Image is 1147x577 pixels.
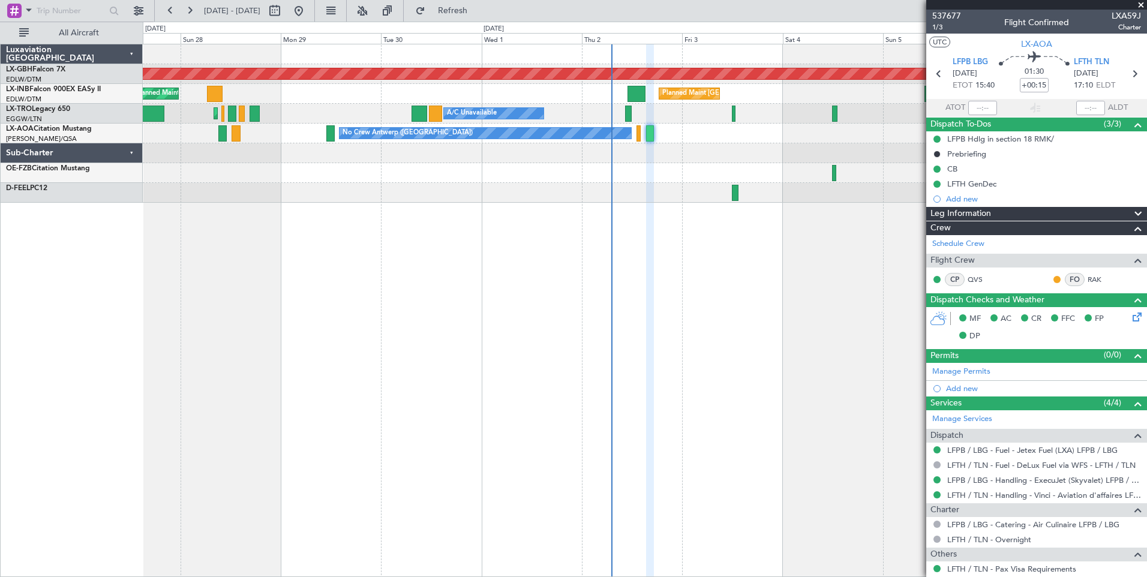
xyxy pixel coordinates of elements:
[181,33,281,44] div: Sun 28
[1095,313,1104,325] span: FP
[6,115,42,124] a: EGGW/LTN
[482,33,582,44] div: Wed 1
[945,273,965,286] div: CP
[1108,102,1128,114] span: ALDT
[6,165,32,172] span: OE-FZB
[929,37,950,47] button: UTC
[947,179,996,189] div: LFTH GenDec
[969,313,981,325] span: MF
[1074,80,1093,92] span: 17:10
[947,445,1118,455] a: LFPB / LBG - Fuel - Jetex Fuel (LXA) LFPB / LBG
[6,106,32,113] span: LX-TRO
[1112,22,1141,32] span: Charter
[1112,10,1141,22] span: LXA59J
[946,194,1141,204] div: Add new
[1088,274,1115,285] a: RAK
[662,85,777,103] div: Planned Maint [GEOGRAPHIC_DATA]
[6,86,29,93] span: LX-INB
[13,23,130,43] button: All Aircraft
[975,80,995,92] span: 15:40
[947,134,1054,144] div: LFPB Hdlg in section 18 RMK/
[932,22,961,32] span: 1/3
[930,221,951,235] span: Crew
[930,503,959,517] span: Charter
[1104,396,1121,409] span: (4/4)
[1001,313,1011,325] span: AC
[930,118,991,131] span: Dispatch To-Dos
[145,24,166,34] div: [DATE]
[930,207,991,221] span: Leg Information
[1104,348,1121,361] span: (0/0)
[6,86,101,93] a: LX-INBFalcon 900EX EASy II
[968,274,995,285] a: QVS
[783,33,883,44] div: Sat 4
[947,460,1136,470] a: LFTH / TLN - Fuel - DeLux Fuel via WFS - LFTH / TLN
[930,429,963,443] span: Dispatch
[381,33,481,44] div: Tue 30
[6,185,30,192] span: D-FEEL
[6,125,92,133] a: LX-AOACitation Mustang
[6,106,70,113] a: LX-TROLegacy 650
[953,80,972,92] span: ETOT
[932,413,992,425] a: Manage Services
[6,66,32,73] span: LX-GBH
[1025,66,1044,78] span: 01:30
[947,475,1141,485] a: LFPB / LBG - Handling - ExecuJet (Skyvalet) LFPB / LBG
[343,124,473,142] div: No Crew Antwerp ([GEOGRAPHIC_DATA])
[428,7,478,15] span: Refresh
[945,102,965,114] span: ATOT
[582,33,682,44] div: Thu 2
[1074,56,1109,68] span: LFTH TLN
[947,490,1141,500] a: LFTH / TLN - Handling - Vinci - Aviation d'affaires LFTH / TLN*****MY HANDLING****
[947,519,1119,530] a: LFPB / LBG - Catering - Air Culinaire LFPB / LBG
[281,33,381,44] div: Mon 29
[6,66,65,73] a: LX-GBHFalcon 7X
[969,330,980,342] span: DP
[946,383,1141,393] div: Add new
[1021,38,1052,50] span: LX-AOA
[930,349,959,363] span: Permits
[37,2,106,20] input: Trip Number
[1004,16,1069,29] div: Flight Confirmed
[447,104,497,122] div: A/C Unavailable
[410,1,482,20] button: Refresh
[6,125,34,133] span: LX-AOA
[6,95,41,104] a: EDLW/DTM
[947,164,957,174] div: CB
[6,165,90,172] a: OE-FZBCitation Mustang
[930,254,975,268] span: Flight Crew
[6,75,41,84] a: EDLW/DTM
[1074,68,1098,80] span: [DATE]
[1104,118,1121,130] span: (3/3)
[6,185,47,192] a: D-FEELPC12
[930,548,957,561] span: Others
[1065,273,1085,286] div: FO
[947,149,986,159] div: Prebriefing
[947,534,1031,545] a: LFTH / TLN - Overnight
[932,10,961,22] span: 537677
[217,104,406,122] div: Planned Maint [GEOGRAPHIC_DATA] ([GEOGRAPHIC_DATA])
[484,24,504,34] div: [DATE]
[682,33,782,44] div: Fri 3
[6,134,77,143] a: [PERSON_NAME]/QSA
[968,101,997,115] input: --:--
[932,366,990,378] a: Manage Permits
[947,564,1076,574] a: LFTH / TLN - Pax Visa Requirements
[932,238,984,250] a: Schedule Crew
[1061,313,1075,325] span: FFC
[883,33,983,44] div: Sun 5
[1096,80,1115,92] span: ELDT
[930,293,1044,307] span: Dispatch Checks and Weather
[31,29,127,37] span: All Aircraft
[1031,313,1041,325] span: CR
[953,56,988,68] span: LFPB LBG
[204,5,260,16] span: [DATE] - [DATE]
[930,396,962,410] span: Services
[953,68,977,80] span: [DATE]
